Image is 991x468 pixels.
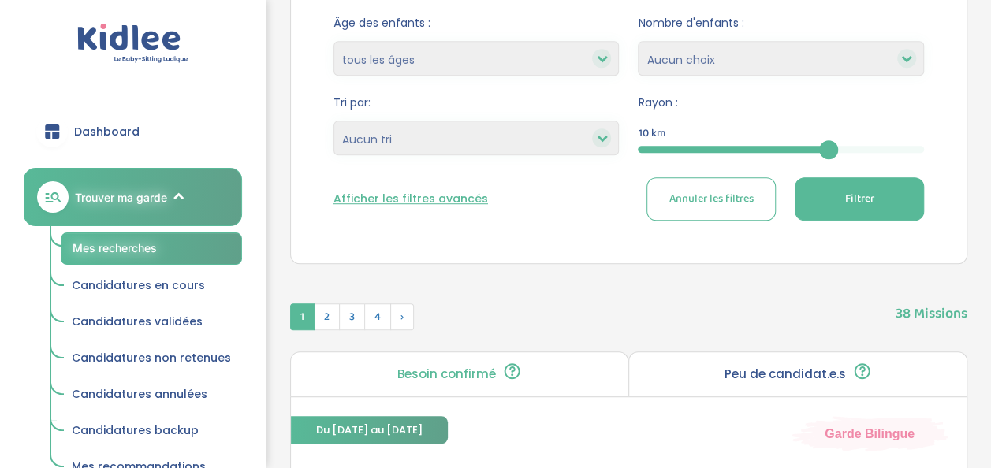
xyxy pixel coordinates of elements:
a: Candidatures annulées [61,380,242,410]
span: Nombre d'enfants : [638,15,924,32]
span: Trouver ma garde [75,189,167,206]
span: Rayon : [638,95,924,111]
a: Dashboard [24,103,242,160]
span: Tri par: [333,95,620,111]
a: Candidatures en cours [61,271,242,301]
span: Candidatures en cours [72,277,205,293]
button: Filtrer [795,177,924,221]
span: Candidatures non retenues [72,350,231,366]
span: Candidatures backup [72,422,199,438]
span: 2 [314,303,340,330]
span: Dashboard [74,124,140,140]
span: Candidatures validées [72,314,203,329]
span: 1 [290,303,315,330]
button: Afficher les filtres avancés [333,191,488,207]
span: Du [DATE] au [DATE] [291,416,448,444]
p: Peu de candidat.e.s [725,368,846,381]
button: Annuler les filtres [646,177,776,221]
span: Filtrer [844,191,874,207]
p: Besoin confirmé [397,368,496,381]
span: 38 Missions [896,288,967,325]
span: Suivant » [390,303,414,330]
span: Mes recherches [73,241,157,254]
span: Âge des enfants : [333,15,620,32]
img: logo.svg [77,24,188,64]
span: 10 km [638,125,665,142]
a: Candidatures validées [61,307,242,337]
span: Annuler les filtres [669,191,753,207]
a: Mes recherches [61,232,242,265]
span: Candidatures annulées [72,386,207,402]
a: Trouver ma garde [24,168,242,226]
a: Candidatures non retenues [61,344,242,373]
span: 4 [364,303,391,330]
span: Garde Bilingue [825,425,915,442]
span: 3 [339,303,365,330]
a: Candidatures backup [61,416,242,446]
